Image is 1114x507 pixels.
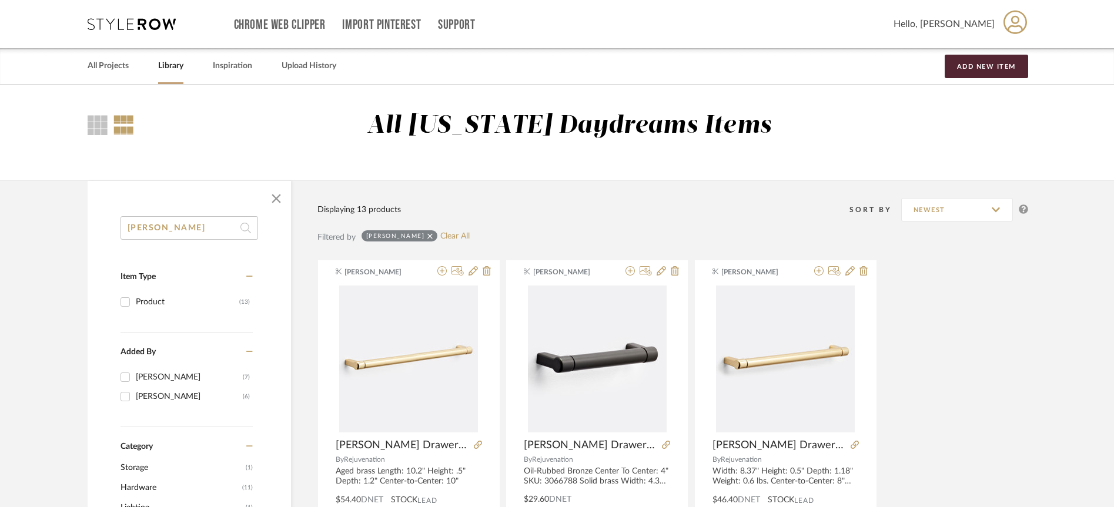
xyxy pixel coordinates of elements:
[344,267,419,277] span: [PERSON_NAME]
[417,496,437,505] span: Lead
[243,387,250,406] div: (6)
[121,478,239,498] span: Hardware
[391,494,417,506] span: STOCK
[213,58,252,74] a: Inspiration
[712,466,859,486] div: Width: 8.37" Height: 0.5" Depth: 1.18" Weight: 0.6 lbs. Center-to-Center: 8" AGED BRASS
[121,273,156,281] span: Item Type
[339,286,478,432] img: Blair Drawer Pull Aged brass 10"
[524,466,670,486] div: Oil-Rubbed Bronze Center To Center: 4" SKU: 3066788 Solid brass Width: 4.37" Height: 0.5" Depth: ...
[361,496,383,504] span: DNET
[282,58,336,74] a: Upload History
[88,58,129,74] a: All Projects
[438,20,475,30] a: Support
[336,286,482,432] div: 0
[136,387,243,406] div: [PERSON_NAME]
[121,348,156,356] span: Added By
[336,496,361,504] span: $54.40
[721,267,795,277] span: [PERSON_NAME]
[894,17,995,31] span: Hello, [PERSON_NAME]
[239,293,250,311] div: (13)
[524,456,532,463] span: By
[849,204,901,216] div: Sort By
[336,439,469,452] span: [PERSON_NAME] Drawer Pull Aged brass 10"
[794,496,814,505] span: Lead
[121,216,258,240] input: Search within 13 results
[342,20,421,30] a: Import Pinterest
[242,478,253,497] span: (11)
[336,466,482,486] div: Aged brass Length: 10.2" Height: .5" Depth: 1.2" Center-to-Center: 10"
[336,456,344,463] span: By
[532,456,573,463] span: Rejuvenation
[721,456,762,463] span: Rejuvenation
[712,286,859,432] div: 0
[344,456,385,463] span: Rejuvenation
[528,286,667,432] img: Blair Drawer Pull 4" Oil-Rubbed Bronze
[712,439,846,452] span: [PERSON_NAME] Drawer Pull Aged Brass 8"
[524,439,657,452] span: [PERSON_NAME] Drawer Pull 4" Oil-Rubbed Bronze
[121,442,153,452] span: Category
[121,458,243,478] span: Storage
[440,231,470,241] a: Clear All
[524,286,670,432] div: 0
[136,368,243,387] div: [PERSON_NAME]
[367,111,771,141] div: All [US_STATE] Daydreams Items
[317,231,356,244] div: Filtered by
[712,496,738,504] span: $46.40
[366,232,425,240] div: [PERSON_NAME]
[549,495,571,503] span: DNET
[533,267,607,277] span: [PERSON_NAME]
[136,293,239,311] div: Product
[716,286,855,432] img: Blair Drawer Pull Aged Brass 8"
[945,55,1028,78] button: Add New Item
[158,58,183,74] a: Library
[265,187,288,210] button: Close
[317,203,401,216] div: Displaying 13 products
[738,496,760,504] span: DNET
[524,495,549,503] span: $29.60
[246,458,253,477] span: (1)
[768,494,794,506] span: STOCK
[712,456,721,463] span: By
[243,368,250,387] div: (7)
[234,20,326,30] a: Chrome Web Clipper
